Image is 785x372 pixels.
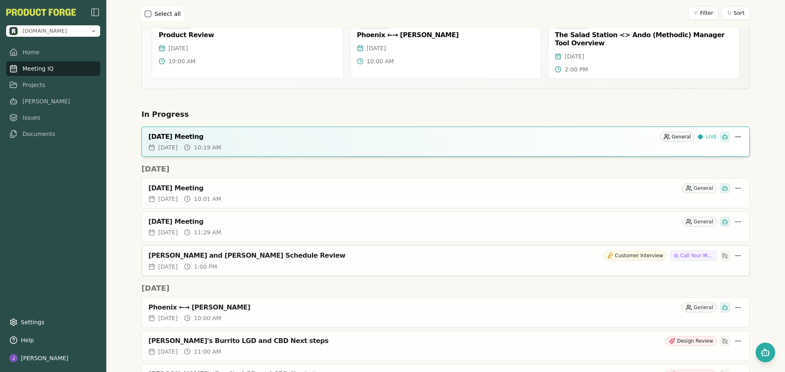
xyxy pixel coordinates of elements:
[720,132,730,142] div: Smith has been invited
[141,283,750,294] h2: [DATE]
[367,57,394,65] span: 10:00 AM
[756,343,775,362] button: Open chat
[22,27,67,35] span: methodic.work
[6,110,100,125] a: Issues
[6,315,100,330] a: Settings
[141,163,750,175] h2: [DATE]
[194,314,221,322] span: 10:00 AM
[6,61,100,76] a: Meeting IQ
[6,351,100,365] button: [PERSON_NAME]
[9,27,18,35] img: methodic.work
[722,7,750,20] button: Sort
[555,31,733,47] div: The Salad Station <> Ando (Methodic) Manager Tool Overview
[660,132,695,142] div: General
[688,7,718,20] button: Filter
[682,303,717,312] div: General
[141,331,750,361] a: [PERSON_NAME]'s Burrito LGD and CBD Next stepsDesign Review[DATE]11:00 AM
[6,45,100,60] a: Home
[148,303,679,312] div: Phoenix ←→ [PERSON_NAME]
[720,336,730,346] div: Smith has not been invited
[141,212,750,242] a: [DATE] MeetingGeneral[DATE]11:29 AM
[565,65,588,74] span: 2:00 PM
[6,25,100,37] button: Open organization switcher
[148,133,657,141] div: [DATE] Meeting
[158,143,177,151] span: [DATE]
[733,336,743,346] button: More options
[565,52,584,60] span: [DATE]
[141,127,750,157] a: [DATE] MeetingGeneralLIVE[DATE]10:19 AM
[682,183,717,193] div: General
[680,252,713,259] span: Call Your Mother Deli
[733,217,743,227] button: More options
[720,183,730,193] div: Smith has been invited
[720,217,730,227] div: Smith has been invited
[733,132,743,142] button: More options
[6,94,100,109] a: [PERSON_NAME]
[158,195,177,203] span: [DATE]
[733,251,743,261] button: More options
[6,9,76,16] button: PF-Logo
[194,195,221,203] span: 10:01 AM
[720,303,730,312] div: Smith has been invited
[367,44,386,52] span: [DATE]
[148,218,679,226] div: [DATE] Meeting
[357,31,535,39] div: Phoenix ←→ [PERSON_NAME]
[665,336,717,346] div: Design Review
[6,9,76,16] img: Product Forge
[733,303,743,312] button: More options
[733,183,743,193] button: More options
[159,31,336,39] div: Product Review
[603,251,667,261] div: Customer Interview
[141,178,750,208] a: [DATE] MeetingGeneral[DATE]10:01 AM
[6,78,100,92] a: Projects
[6,333,100,347] button: Help
[158,263,177,271] span: [DATE]
[90,7,100,17] img: sidebar
[155,10,181,18] label: Select all
[148,252,600,260] div: [PERSON_NAME] and [PERSON_NAME] Schedule Review
[9,354,18,362] img: profile
[158,228,177,236] span: [DATE]
[194,143,221,151] span: 10:19 AM
[158,347,177,356] span: [DATE]
[158,314,177,322] span: [DATE]
[720,251,730,261] div: Smith has not been invited
[141,109,750,120] h2: In Progress
[682,217,717,227] div: General
[194,347,221,356] span: 11:00 AM
[141,245,750,276] a: [PERSON_NAME] and [PERSON_NAME] Schedule ReviewCustomer InterviewCall Your Mother Deli[DATE]1:00 PM
[148,337,662,345] div: [PERSON_NAME]'s Burrito LGD and CBD Next steps
[168,44,188,52] span: [DATE]
[194,263,217,271] span: 1:00 PM
[194,228,221,236] span: 11:29 AM
[168,57,195,65] span: 10:00 AM
[90,7,100,17] button: Close Sidebar
[706,134,717,140] span: LIVE
[148,184,679,192] div: [DATE] Meeting
[141,297,750,327] a: Phoenix ←→ [PERSON_NAME]General[DATE]10:00 AM
[6,127,100,141] a: Documents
